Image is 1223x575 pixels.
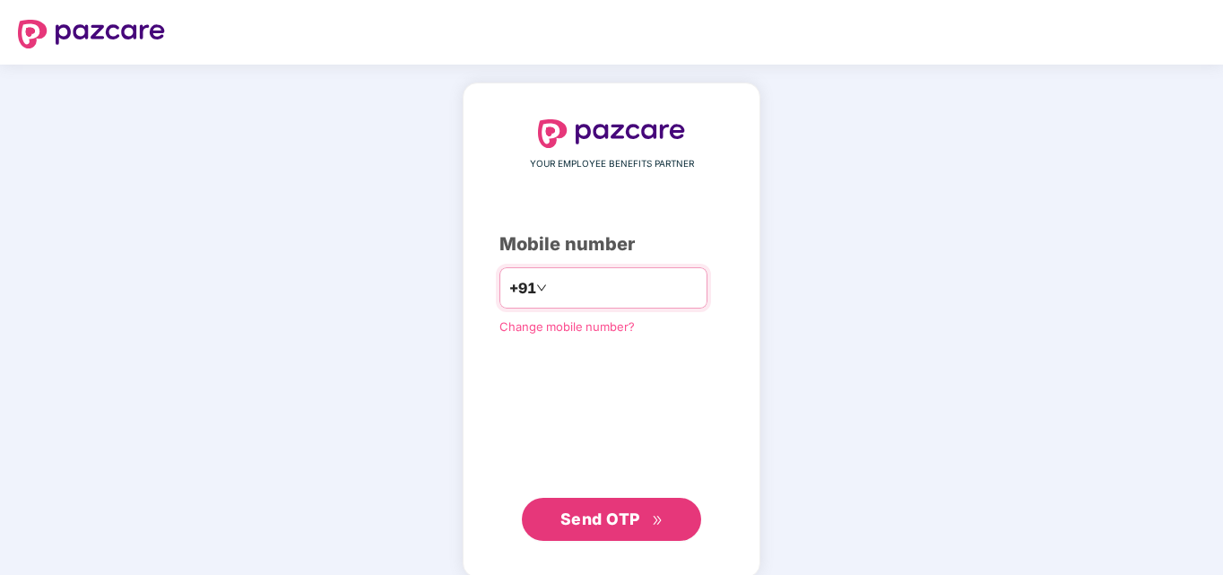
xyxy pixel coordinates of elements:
[509,277,536,300] span: +91
[652,515,664,527] span: double-right
[522,498,701,541] button: Send OTPdouble-right
[538,119,685,148] img: logo
[18,20,165,48] img: logo
[530,157,694,171] span: YOUR EMPLOYEE BENEFITS PARTNER
[499,231,724,258] div: Mobile number
[536,283,547,293] span: down
[560,510,640,528] span: Send OTP
[499,319,635,334] a: Change mobile number?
